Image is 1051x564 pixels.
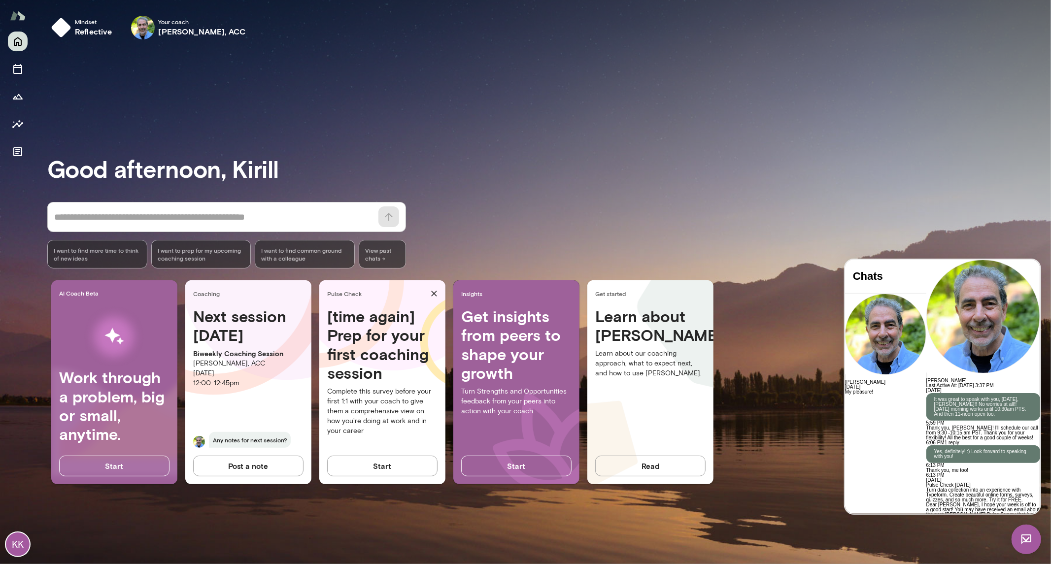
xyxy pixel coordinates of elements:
span: 6:13 PM [81,213,100,218]
p: It was great to speak with you, [DATE], [PERSON_NAME]!! No worries at all!! [DATE] morning works ... [89,137,187,157]
button: Home [8,32,28,51]
button: Growth Plan [8,87,28,106]
span: Pulse Check [DATE] [81,223,126,228]
span: I want to prep for my upcoming coaching session [158,246,245,262]
span: I want to find common ground with a colleague [261,246,348,262]
span: View past chats -> [359,240,406,268]
p: Yes, definitely! :) Look forward to speaking with you! [89,190,187,199]
img: AI Workflows [70,305,158,368]
h6: reflective [75,26,112,37]
span: Get started [595,290,710,298]
p: [DATE] [193,368,304,378]
span: 1 reply [100,180,114,186]
h4: Chats [8,10,73,23]
h4: Next session [DATE] [193,307,304,345]
span: 6:13 PM [81,203,100,208]
button: Post a note [193,456,304,476]
img: Mento [10,6,26,25]
button: Sessions [8,59,28,79]
div: I want to prep for my upcoming coaching session [151,240,251,268]
h4: Learn about [PERSON_NAME] [595,307,706,345]
h4: Get insights from peers to shape your growth [461,307,572,383]
span: Insights [461,290,576,298]
p: Turn Strengths and Opportunities feedback from your peers into action with your coach. [461,387,572,416]
span: Coaching [193,290,307,298]
span: Turn data collection into an experience with Typeform. Create beautiful online forms, surveys, qu... [81,228,189,243]
span: 5:59 PM [81,161,100,166]
h3: Good afternoon, Kirill [47,155,1051,182]
span: [DATE] [81,128,97,133]
div: I want to find common ground with a colleague [255,240,355,268]
img: mindset [51,18,71,37]
span: [DATE] [81,218,97,223]
span: Pulse Check [327,290,427,298]
p: Dear [PERSON_NAME], I hope your week is off to a good start! You may have received an email about... [81,243,195,292]
p: 12:00 - 12:45pm [193,378,304,388]
p: Thank you, me too! [81,208,195,213]
button: Read [595,456,706,476]
span: Your coach [159,18,246,26]
button: Insights [8,114,28,134]
h6: [PERSON_NAME] [81,119,195,124]
h4: Work through a problem, big or small, anytime. [59,368,170,444]
span: 6:06 PM [81,180,100,186]
button: Mindsetreflective [47,12,120,43]
p: Learn about our coaching approach, what to expect next, and how to use [PERSON_NAME]. [595,349,706,378]
p: Thank you, [PERSON_NAME]! I'll schedule our call from 9:30 -10:15 am PST. Thank you for your flex... [81,166,195,181]
button: Start [461,456,572,476]
span: I want to find more time to think of new ideas [54,246,141,262]
span: Any notes for next session? [209,432,291,448]
button: Documents [8,142,28,162]
span: Mindset [75,18,112,26]
img: Charles Silvestro, ACC [131,16,155,39]
button: Start [59,456,170,476]
p: [PERSON_NAME], ACC [193,359,304,368]
p: Complete this survey before your first 1:1 with your coach to give them a comprehensive view on h... [327,387,438,436]
div: I want to find more time to think of new ideas [47,240,147,268]
div: Charles Silvestro, ACCYour coach[PERSON_NAME], ACC [124,12,253,43]
img: Charles [193,436,205,448]
span: Last Active At: [DATE] 3:37 PM [81,123,149,129]
p: Biweekly Coaching Session [193,349,304,359]
button: Start [327,456,438,476]
h4: [time again] Prep for your first coaching session [327,307,438,383]
h6: [PERSON_NAME], ACC [159,26,246,37]
div: KK [6,532,30,556]
span: AI Coach Beta [59,289,173,297]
